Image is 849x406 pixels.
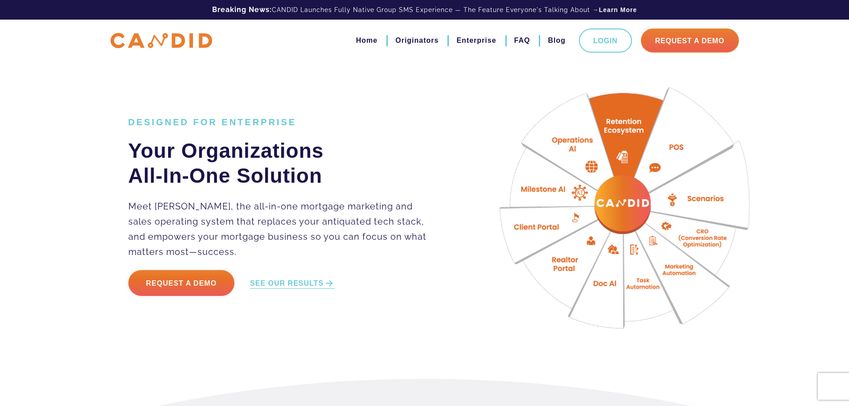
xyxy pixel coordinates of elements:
a: Request a Demo [128,270,235,296]
a: Login [579,29,632,53]
a: Originators [395,33,439,48]
img: Candid Hero Image [482,67,771,357]
h1: DESIGNED FOR ENTERPRISE [128,117,437,127]
a: Enterprise [456,33,496,48]
a: FAQ [514,33,530,48]
h2: Your Organizations All-In-One Solution [128,138,437,188]
b: Breaking News: [212,5,272,14]
p: Meet [PERSON_NAME], the all-in-one mortgage marketing and sales operating system that replaces yo... [128,199,437,259]
a: Home [356,33,377,48]
a: Request A Demo [641,29,739,53]
a: Blog [548,33,566,48]
a: SEE OUR RESULTS [250,279,335,289]
a: Learn More [599,5,637,14]
img: CANDID APP [111,33,212,49]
